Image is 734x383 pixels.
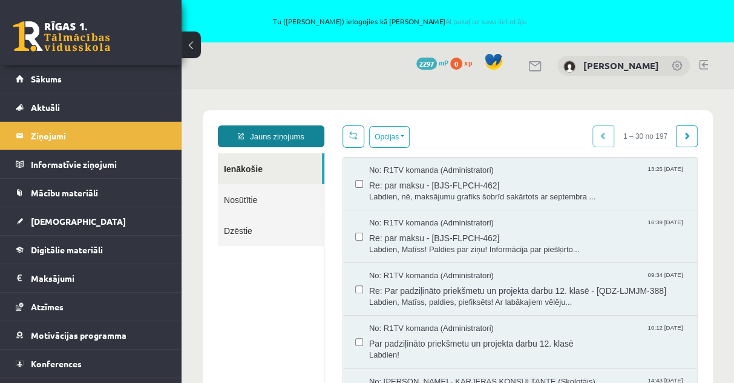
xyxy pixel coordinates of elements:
a: Maksājumi [16,264,166,292]
span: Motivācijas programma [31,330,126,341]
span: No: R1TV komanda (Administratori) [188,76,312,87]
button: Opcijas [188,37,228,59]
a: 2297 mP [416,58,448,67]
span: No: R1TV komanda (Administratori) [188,234,312,245]
a: Digitālie materiāli [16,236,166,264]
a: No: R1TV komanda (Administratori) 16:39 [DATE] Re: par maksu - [BJS-FLPCH-462] Labdien, Matīss! P... [188,128,503,166]
span: 0 [450,58,462,70]
a: No: R1TV komanda (Administratori) 13:25 [DATE] Re: par maksu - [BJS-FLPCH-462] Labdien, nē, maksā... [188,76,503,113]
legend: Maksājumi [31,264,166,292]
span: Atzīmes [31,301,64,312]
span: No: R1TV komanda (Administratori) [188,128,312,140]
a: Informatīvie ziņojumi [16,150,166,178]
a: Jauns ziņojums [36,36,143,58]
legend: Informatīvie ziņojumi [31,150,166,178]
a: Atpakaļ uz savu lietotāju [445,16,527,26]
img: Matīss Liepiņš [563,61,575,73]
span: 14:43 [DATE] [466,287,503,296]
span: 09:34 [DATE] [466,181,503,190]
span: Labdien, nē, maksājumu grafiks šobrīd sakārtots ar septembra ... [188,102,503,114]
span: Tu ([PERSON_NAME]) ielogojies kā [PERSON_NAME] [139,18,661,25]
span: Sākums [31,73,62,84]
span: [DEMOGRAPHIC_DATA] [31,216,126,227]
span: No: [PERSON_NAME] - KARJERAS KONSULTANTE (Skolotājs) [188,287,414,299]
a: Ienākošie [36,64,140,95]
a: Motivācijas programma [16,321,166,349]
span: 13:25 [DATE] [466,76,503,85]
a: No: R1TV komanda (Administratori) 10:12 [DATE] Par padziļināto priekšmetu un projekta darbu 12. k... [188,234,503,271]
a: [DEMOGRAPHIC_DATA] [16,207,166,235]
span: Labdien, Matīss, paldies, piefiksēts! Ar labākajiem vēlēju... [188,208,503,219]
a: No: R1TV komanda (Administratori) 09:34 [DATE] Re: Par padziļināto priekšmetu un projekta darbu 1... [188,181,503,219]
legend: Ziņojumi [31,122,166,150]
span: Mācību materiāli [31,187,98,198]
span: mP [439,58,448,67]
span: Konferences [31,358,82,369]
span: Aktuāli [31,102,60,113]
a: Ziņojumi [16,122,166,150]
a: 0 xp [450,58,478,67]
a: Atzīmes [16,293,166,321]
a: Mācību materiāli [16,179,166,207]
span: Par padziļināto priekšmetu un projekta darbu 12. klasē [188,245,503,261]
span: 16:39 [DATE] [466,128,503,138]
span: 1 – 30 no 197 [433,36,495,58]
a: Aktuāli [16,93,166,121]
span: 10:12 [DATE] [466,234,503,243]
a: Konferences [16,350,166,378]
span: Re: Par padziļināto priekšmetu un projekta darbu 12. klasē - [QDZ-LJMJM-388] [188,193,503,208]
a: Sākums [16,65,166,93]
span: Ielūgums uz konferenci 'Lēmuma pieņemšana par karjeru, dažādu faktoru ietekme (ģimene, skola, dra... [188,298,503,325]
a: Dzēstie [36,126,142,157]
span: Re: par maksu - [BJS-FLPCH-462] [188,140,503,155]
span: Labdien! [188,261,503,272]
span: 2297 [416,58,437,70]
a: No: [PERSON_NAME] - KARJERAS KONSULTANTE (Skolotājs) 14:43 [DATE] Ielūgums uz konferenci 'Lēmuma ... [188,287,503,337]
span: Re: par maksu - [BJS-FLPCH-462] [188,87,503,102]
span: No: R1TV komanda (Administratori) [188,181,312,193]
a: [PERSON_NAME] [583,59,659,72]
span: Labdien, Matīss! Paldies par ziņu! Informācija par piešķirto... [188,155,503,167]
a: Rīgas 1. Tālmācības vidusskola [13,21,110,52]
span: xp [464,58,472,67]
a: Nosūtītie [36,95,142,126]
span: Digitālie materiāli [31,244,103,255]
